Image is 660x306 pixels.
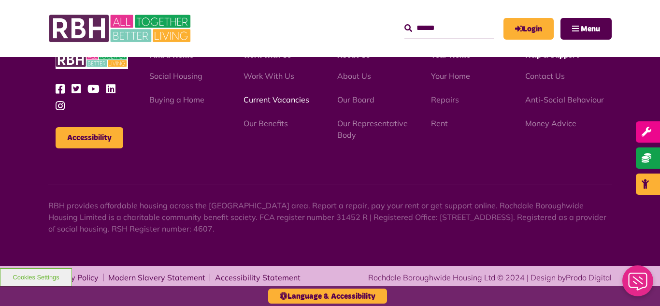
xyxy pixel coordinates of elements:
a: Accessibility Statement [215,274,301,281]
a: Money Advice [525,118,576,128]
button: Navigation [560,18,612,40]
p: RBH provides affordable housing across the [GEOGRAPHIC_DATA] area. Report a repair, pay your rent... [48,200,612,234]
a: About Us [337,71,371,81]
a: Your Home [431,71,470,81]
a: Prodo Digital - open in a new tab [566,273,612,282]
a: Repairs [431,95,459,104]
a: MyRBH [503,18,554,40]
a: Our Representative Body [337,118,408,140]
a: Our Benefits [244,118,288,128]
a: Anti-Social Behaviour [525,95,604,104]
button: Accessibility [56,127,123,148]
button: Language & Accessibility [268,289,387,304]
span: Menu [581,25,600,33]
a: Contact Us [525,71,565,81]
a: Work With Us [244,71,294,81]
a: Buying a Home [149,95,204,104]
a: Our Board [337,95,374,104]
iframe: Netcall Web Assistant for live chat [617,262,660,306]
a: Social Housing - open in a new tab [149,71,202,81]
img: RBH [48,10,193,47]
img: RBH [56,50,128,69]
input: Search [404,18,494,39]
div: Rochdale Boroughwide Housing Ltd © 2024 | Design by [368,272,612,283]
a: Modern Slavery Statement - open in a new tab [108,274,205,281]
a: Rent [431,118,448,128]
a: Current Vacancies [244,95,309,104]
a: Privacy Policy [48,274,99,281]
